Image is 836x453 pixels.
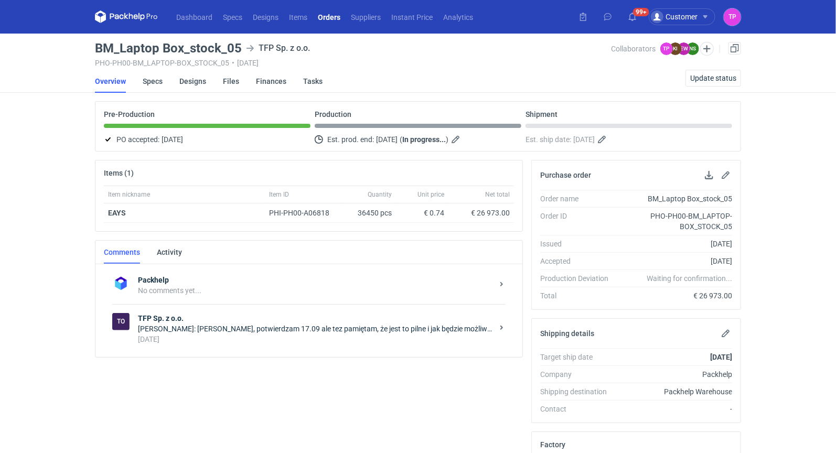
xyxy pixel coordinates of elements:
p: Production [315,110,351,118]
div: TFP Sp. z o.o. [112,313,130,330]
div: Order name [540,193,617,204]
a: Suppliers [346,10,386,23]
span: Quantity [368,190,392,199]
div: [PERSON_NAME]: [PERSON_NAME], potwierdzam 17.09 ale tez pamiętam, że jest to pilne i jak będzie m... [138,323,493,334]
div: € 26 973.00 [453,208,510,218]
div: PHO-PH00-BM_LAPTOP-BOX_STOCK_05 [DATE] [95,59,612,67]
a: Designs [248,10,284,23]
button: Edit estimated production end date [451,133,463,146]
div: BM_Laptop Box_stock_05 [617,193,732,204]
div: Contact [540,404,617,414]
strong: TFP Sp. z o.o. [138,313,493,323]
span: Update status [690,74,736,82]
button: Edit collaborators [700,42,714,56]
svg: Packhelp Pro [95,10,158,23]
div: 36450 pcs [344,203,396,223]
strong: Packhelp [138,275,493,285]
div: Issued [540,239,617,249]
button: Customer [649,8,724,25]
span: [DATE] [162,133,183,146]
a: Finances [256,70,286,93]
div: [DATE] [617,256,732,266]
button: Update status [685,70,741,87]
span: • [232,59,234,67]
div: Shipping destination [540,386,617,397]
strong: In progress... [402,135,446,144]
div: € 0.74 [400,208,444,218]
span: Collaborators [612,45,656,53]
div: Est. prod. end: [315,133,521,146]
div: Packhelp Warehouse [617,386,732,397]
div: Packhelp [617,369,732,380]
button: Edit shipping details [720,327,732,340]
div: Accepted [540,256,617,266]
h2: Factory [540,440,565,449]
h2: Shipping details [540,329,594,338]
div: PO accepted: [104,133,310,146]
figcaption: EW [678,42,690,55]
p: Pre-Production [104,110,155,118]
div: € 26 973.00 [617,290,732,301]
p: Shipment [526,110,558,118]
div: TFP Sp. z o.o. [246,42,310,55]
a: Dashboard [171,10,218,23]
div: [DATE] [617,239,732,249]
a: Activity [157,241,182,264]
a: Orders [313,10,346,23]
span: Item ID [269,190,289,199]
a: Specs [143,70,163,93]
span: [DATE] [376,133,398,146]
a: Items [284,10,313,23]
strong: [DATE] [710,353,732,361]
a: Duplicate [728,42,741,55]
div: Est. ship date: [526,133,732,146]
button: Edit estimated shipping date [597,133,609,146]
a: Designs [179,70,206,93]
div: Customer [651,10,698,23]
button: TP [724,8,741,26]
a: Tasks [303,70,323,93]
figcaption: NS [687,42,699,55]
img: Packhelp [112,275,130,292]
figcaption: To [112,313,130,330]
em: ) [446,135,448,144]
em: ( [400,135,402,144]
h3: BM_Laptop Box_stock_05 [95,42,242,55]
span: Unit price [417,190,444,199]
a: Comments [104,241,140,264]
a: Instant Price [386,10,438,23]
figcaption: TP [660,42,673,55]
button: 99+ [624,8,641,25]
div: Company [540,369,617,380]
a: Overview [95,70,126,93]
a: Analytics [438,10,478,23]
h2: Items (1) [104,169,134,177]
div: Production Deviation [540,273,617,284]
figcaption: KI [669,42,682,55]
em: Waiting for confirmation... [647,273,732,284]
a: EAYS [108,209,126,217]
div: - [617,404,732,414]
div: Total [540,290,617,301]
div: PHO-PH00-BM_LAPTOP-BOX_STOCK_05 [617,211,732,232]
div: PHI-PH00-A06818 [269,208,339,218]
span: [DATE] [573,133,595,146]
button: Download PO [703,169,715,181]
a: Files [223,70,239,93]
span: Item nickname [108,190,150,199]
div: [DATE] [138,334,493,344]
div: Order ID [540,211,617,232]
div: Tosia Płotek [724,8,741,26]
div: Target ship date [540,352,617,362]
h2: Purchase order [540,171,591,179]
a: Specs [218,10,248,23]
div: No comments yet... [138,285,493,296]
span: Net total [485,190,510,199]
button: Edit purchase order [720,169,732,181]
